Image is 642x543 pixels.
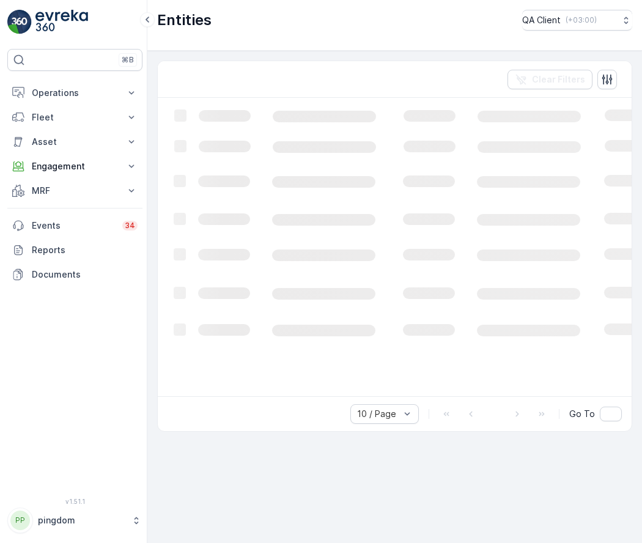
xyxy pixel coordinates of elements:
div: PP [10,511,30,530]
span: Go To [569,408,595,420]
button: QA Client(+03:00) [522,10,632,31]
p: Fleet [32,111,118,124]
p: ( +03:00 ) [566,15,597,25]
a: Events34 [7,213,142,238]
p: Entities [157,10,212,30]
p: pingdom [38,514,125,526]
button: MRF [7,179,142,203]
p: Reports [32,244,138,256]
p: Clear Filters [532,73,585,86]
img: logo_light-DOdMpM7g.png [35,10,88,34]
p: QA Client [522,14,561,26]
button: Clear Filters [507,70,592,89]
button: Asset [7,130,142,154]
a: Documents [7,262,142,287]
button: Fleet [7,105,142,130]
p: Events [32,220,115,232]
p: Engagement [32,160,118,172]
img: logo [7,10,32,34]
p: Documents [32,268,138,281]
p: MRF [32,185,118,197]
p: ⌘B [122,55,134,65]
p: 34 [125,221,135,231]
p: Operations [32,87,118,99]
a: Reports [7,238,142,262]
button: PPpingdom [7,508,142,533]
span: v 1.51.1 [7,498,142,505]
p: Asset [32,136,118,148]
button: Operations [7,81,142,105]
button: Engagement [7,154,142,179]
